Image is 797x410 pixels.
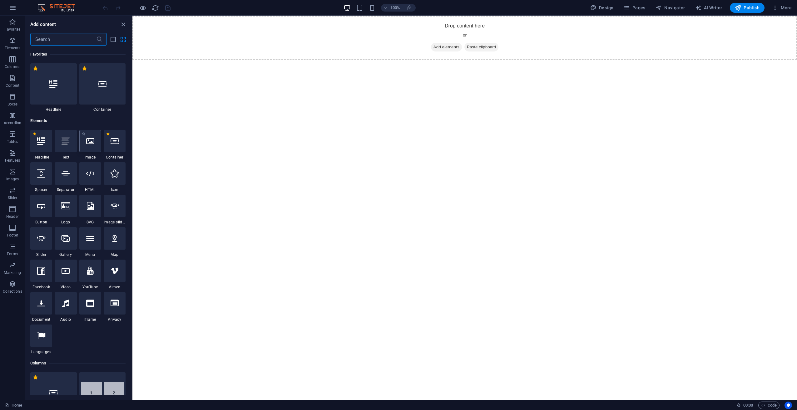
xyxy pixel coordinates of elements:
p: Elements [5,46,21,51]
span: : [748,403,749,408]
p: Features [5,158,20,163]
div: Vimeo [104,260,126,290]
span: More [772,5,792,11]
h6: Elements [30,117,126,124]
span: Headline [30,107,77,112]
span: Spacer [30,187,52,192]
div: Text [55,130,77,160]
span: Headline [30,155,52,160]
span: Image [79,155,101,160]
p: Forms [7,251,18,256]
p: Marketing [4,270,21,275]
button: Navigator [653,3,688,13]
div: YouTube [79,260,101,290]
p: Slider [8,195,17,200]
p: Footer [7,233,18,238]
h6: Session time [737,402,753,409]
span: Iframe [79,317,101,322]
div: Headline [30,63,77,112]
input: Search [30,33,96,46]
button: Click here to leave preview mode and continue editing [139,4,146,12]
span: Pages [623,5,645,11]
div: Document [30,292,52,322]
a: Click to cancel selection. Double-click to open Pages [5,402,22,409]
span: Add elements [299,27,329,36]
button: grid-view [119,36,127,43]
span: Remove from favorites [33,66,38,71]
p: Columns [5,64,20,69]
div: Privacy [104,292,126,322]
span: Navigator [656,5,685,11]
span: Remove from favorites [33,375,38,380]
span: AI Writer [695,5,722,11]
img: 2-columns.svg [81,382,124,403]
div: SVG [79,195,101,225]
div: Languages [30,325,52,354]
div: Container [79,63,126,112]
span: Publish [735,5,760,11]
span: Video [55,285,77,290]
p: Accordion [4,120,21,125]
i: Reload page [152,4,159,12]
span: HTML [79,187,101,192]
span: Code [761,402,777,409]
span: YouTube [79,285,101,290]
p: Header [6,214,19,219]
p: Tables [7,139,18,144]
span: Text [55,155,77,160]
p: Collections [3,289,22,294]
div: Facebook [30,260,52,290]
button: More [770,3,794,13]
span: Container [104,155,126,160]
h6: Columns [30,359,126,367]
div: Map [104,227,126,257]
img: Editor Logo [36,4,83,12]
div: Iframe [79,292,101,322]
span: Icon [104,187,126,192]
span: Document [30,317,52,322]
span: Button [30,220,52,225]
div: Headline [30,130,52,160]
button: 100% [381,4,403,12]
div: HTML [79,162,101,192]
span: Image slider [104,220,126,225]
div: Audio [55,292,77,322]
i: On resize automatically adjust zoom level to fit chosen device. [407,5,412,11]
button: list-view [109,36,117,43]
button: Usercentrics [785,402,792,409]
span: Facebook [30,285,52,290]
span: Gallery [55,252,77,257]
span: Audio [55,317,77,322]
span: Container [79,107,126,112]
h6: 100% [390,4,400,12]
span: SVG [79,220,101,225]
div: Separator [55,162,77,192]
span: Menu [79,252,101,257]
span: Privacy [104,317,126,322]
button: reload [151,4,159,12]
span: Paste clipboard [332,27,366,36]
span: Map [104,252,126,257]
span: Languages [30,349,52,354]
div: Logo [55,195,77,225]
span: Design [590,5,614,11]
p: Favorites [4,27,20,32]
span: Add to favorites [82,132,85,136]
button: AI Writer [693,3,725,13]
button: Code [758,402,780,409]
span: Remove from favorites [33,132,36,136]
div: Icon [104,162,126,192]
p: Content [6,83,19,88]
div: Button [30,195,52,225]
button: Publish [730,3,765,13]
div: Image slider [104,195,126,225]
button: Pages [621,3,648,13]
div: Video [55,260,77,290]
button: Design [588,3,616,13]
span: Logo [55,220,77,225]
div: Slider [30,227,52,257]
div: Design (Ctrl+Alt+Y) [588,3,616,13]
p: Images [6,177,19,182]
span: Separator [55,187,77,192]
div: Gallery [55,227,77,257]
